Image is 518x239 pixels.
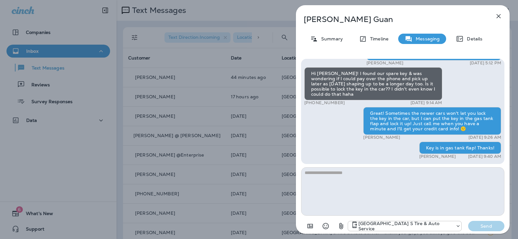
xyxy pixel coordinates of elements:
[363,135,400,140] p: [PERSON_NAME]
[363,107,501,135] div: Great! Sometimes the newer cars won't let you lock the key in the car, but I can put the key in t...
[419,154,456,159] p: [PERSON_NAME]
[348,221,461,231] div: +1 (301) 975-0024
[304,220,317,233] button: Add in a premade template
[304,15,480,24] p: [PERSON_NAME] Guan
[304,100,345,105] p: [PHONE_NUMBER]
[464,36,482,41] p: Details
[468,154,501,159] p: [DATE] 9:40 AM
[318,36,343,41] p: Summary
[468,135,501,140] p: [DATE] 9:26 AM
[411,100,442,105] p: [DATE] 9:14 AM
[319,220,332,233] button: Select an emoji
[470,60,501,66] p: [DATE] 5:12 PM
[358,221,452,231] p: [GEOGRAPHIC_DATA] S Tire & Auto Service
[412,36,440,41] p: Messaging
[304,67,442,100] div: Hi [PERSON_NAME]! I found our spare key & was wondering if I could pay over the phone and pick up...
[367,36,388,41] p: Timeline
[419,142,501,154] div: Key is in gas tank flap! Thanks!
[366,60,403,66] p: [PERSON_NAME]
